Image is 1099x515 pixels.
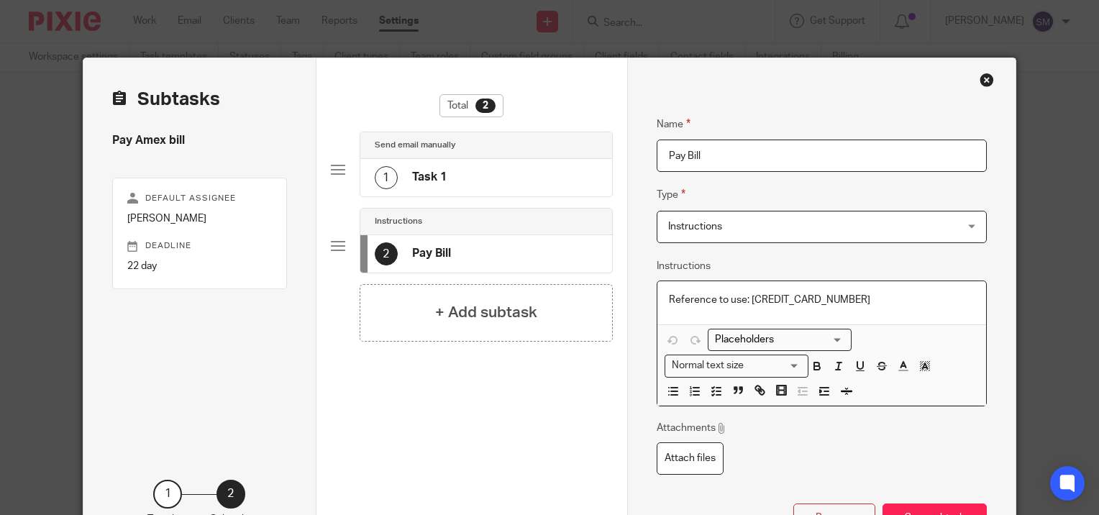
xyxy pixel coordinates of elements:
div: Search for option [665,355,808,377]
p: Default assignee [127,193,272,204]
div: Close this dialog window [980,73,994,87]
p: Attachments [657,421,726,435]
h4: + Add subtask [435,301,537,324]
h4: Pay Amex bill [112,133,287,148]
input: Search for option [710,332,843,347]
h2: Subtasks [112,87,220,111]
p: Deadline [127,240,272,252]
span: Normal text size [668,358,747,373]
div: 1 [153,480,182,509]
h4: Send email manually [375,140,455,151]
div: 1 [375,166,398,189]
label: Type [657,186,685,203]
h4: Task 1 [412,170,447,185]
label: Instructions [657,259,711,273]
p: [PERSON_NAME] [127,211,272,226]
label: Attach files [657,442,724,475]
div: 2 [375,242,398,265]
h4: Instructions [375,216,422,227]
div: Placeholders [708,329,852,351]
div: Total [439,94,503,117]
p: 22 day [127,259,272,273]
div: 2 [475,99,496,113]
input: Search for option [748,358,800,373]
h4: Pay Bill [412,246,451,261]
span: Instructions [668,222,722,232]
label: Name [657,116,690,132]
div: 2 [216,480,245,509]
div: Search for option [708,329,852,351]
div: Text styles [665,355,808,377]
p: Reference to use: [CREDIT_CARD_NUMBER] [669,293,975,307]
